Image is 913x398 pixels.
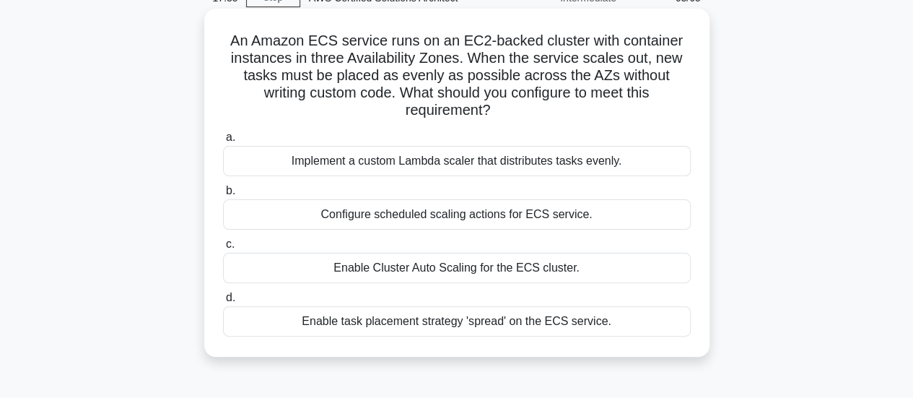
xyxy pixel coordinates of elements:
div: Enable task placement strategy 'spread' on the ECS service. [223,306,691,337]
span: d. [226,291,235,303]
div: Configure scheduled scaling actions for ECS service. [223,199,691,230]
span: a. [226,131,235,143]
h5: An Amazon ECS service runs on an EC2-backed cluster with container instances in three Availabilit... [222,32,692,120]
div: Enable Cluster Auto Scaling for the ECS cluster. [223,253,691,283]
span: b. [226,184,235,196]
span: c. [226,238,235,250]
div: Implement a custom Lambda scaler that distributes tasks evenly. [223,146,691,176]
